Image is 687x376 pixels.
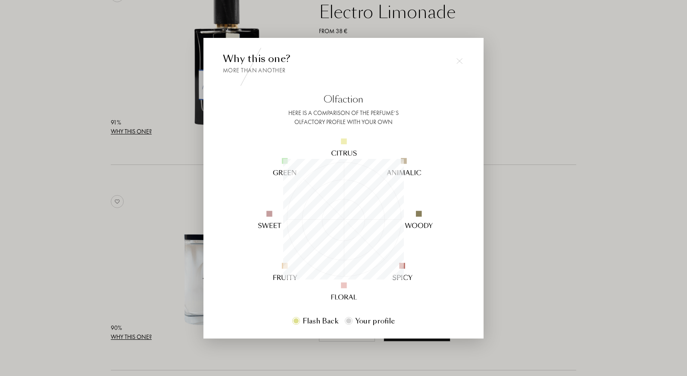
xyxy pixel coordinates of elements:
div: Your profile [355,316,395,326]
div: More than another [223,65,464,75]
img: cross.svg [456,58,462,64]
div: Flash Back [303,316,338,326]
div: Here is a comparison of the perfume’s olfactory profile with your own [223,108,464,126]
img: radar_desktop_en.svg [239,115,447,323]
div: Why this one? [223,51,464,75]
div: Olfaction [223,92,464,106]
